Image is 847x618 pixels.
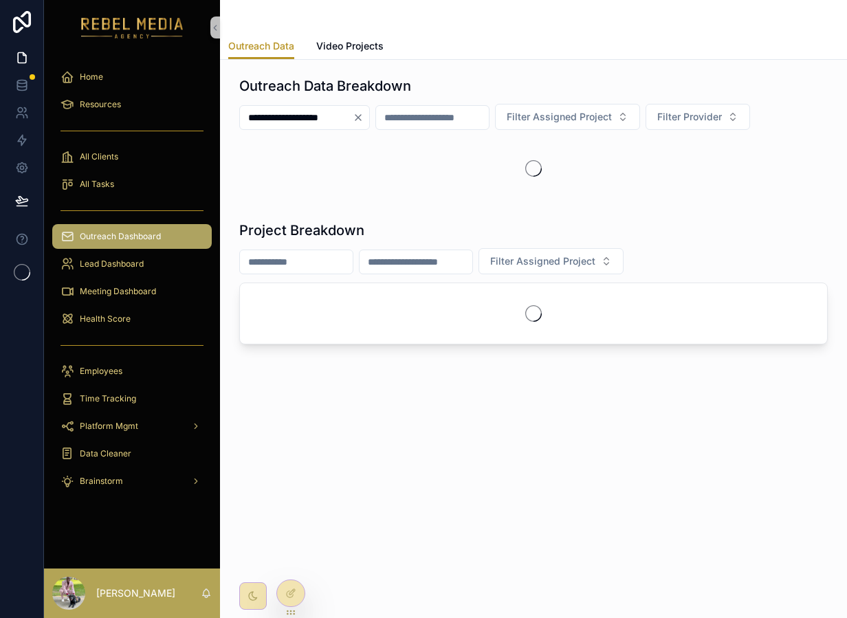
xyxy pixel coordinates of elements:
p: [PERSON_NAME] [96,586,175,600]
button: Select Button [478,248,624,274]
h1: Outreach Data Breakdown [239,76,411,96]
span: Employees [80,366,122,377]
span: Outreach Dashboard [80,231,161,242]
a: Lead Dashboard [52,252,212,276]
a: Outreach Dashboard [52,224,212,249]
button: Clear [353,112,369,123]
a: Brainstorm [52,469,212,494]
a: All Clients [52,144,212,169]
a: Resources [52,92,212,117]
a: Employees [52,359,212,384]
span: Outreach Data [228,39,294,53]
span: Video Projects [316,39,384,53]
span: Lead Dashboard [80,258,144,269]
span: Meeting Dashboard [80,286,156,297]
span: Health Score [80,313,131,324]
span: All Clients [80,151,118,162]
a: Health Score [52,307,212,331]
span: Filter Assigned Project [507,110,612,124]
span: Brainstorm [80,476,123,487]
span: Filter Provider [657,110,722,124]
a: Platform Mgmt [52,414,212,439]
a: Outreach Data [228,34,294,60]
img: App logo [81,16,184,38]
a: Time Tracking [52,386,212,411]
span: Platform Mgmt [80,421,138,432]
a: Video Projects [316,34,384,61]
span: Home [80,71,103,82]
span: All Tasks [80,179,114,190]
div: scrollable content [44,55,220,511]
span: Filter Assigned Project [490,254,595,268]
span: Data Cleaner [80,448,131,459]
span: Resources [80,99,121,110]
a: Data Cleaner [52,441,212,466]
button: Select Button [646,104,750,130]
button: Select Button [495,104,640,130]
span: Time Tracking [80,393,136,404]
a: Home [52,65,212,89]
a: All Tasks [52,172,212,197]
h1: Project Breakdown [239,221,364,240]
a: Meeting Dashboard [52,279,212,304]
